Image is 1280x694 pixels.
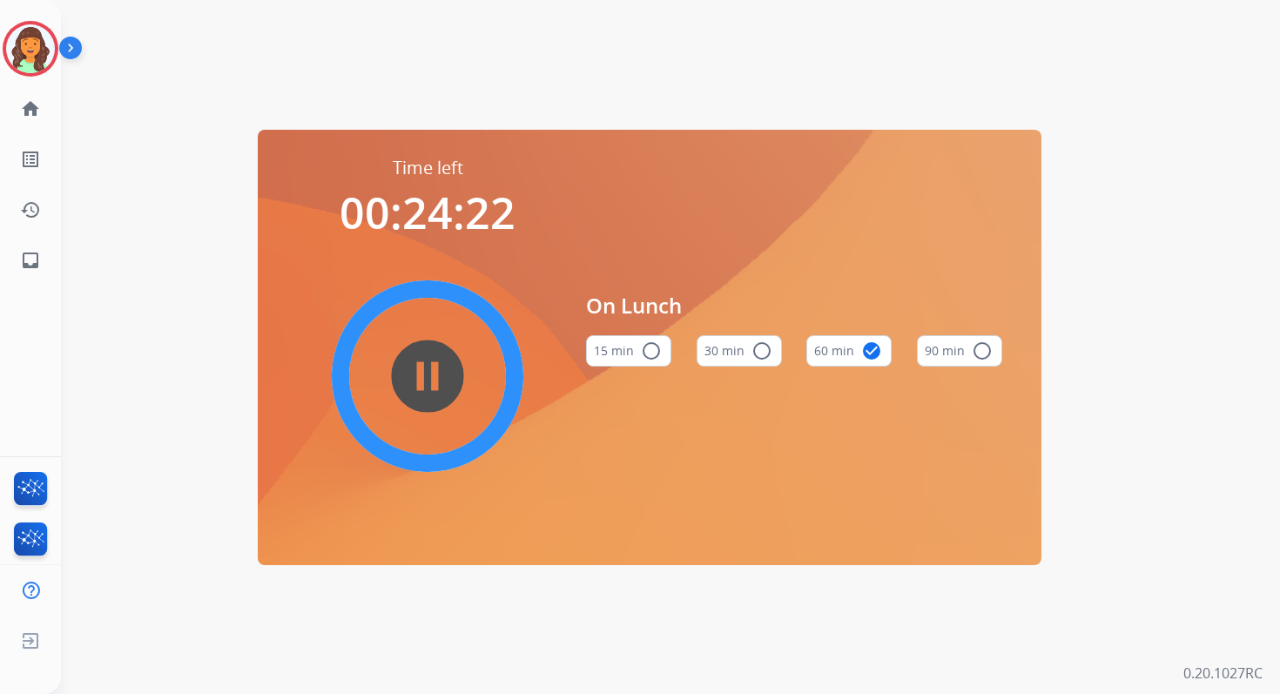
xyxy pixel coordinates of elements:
button: 60 min [806,335,892,367]
mat-icon: inbox [20,250,41,271]
mat-icon: radio_button_unchecked [751,340,772,361]
mat-icon: check_circle [861,340,882,361]
mat-icon: radio_button_unchecked [641,340,662,361]
span: 00:24:22 [340,183,515,242]
mat-icon: radio_button_unchecked [972,340,993,361]
button: 90 min [917,335,1002,367]
img: avatar [6,24,55,73]
button: 30 min [697,335,782,367]
span: On Lunch [586,290,1002,321]
p: 0.20.1027RC [1183,663,1263,684]
button: 15 min [586,335,671,367]
mat-icon: pause_circle_filled [417,366,438,387]
mat-icon: home [20,98,41,119]
mat-icon: history [20,199,41,220]
span: Time left [393,156,463,180]
mat-icon: list_alt [20,149,41,170]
